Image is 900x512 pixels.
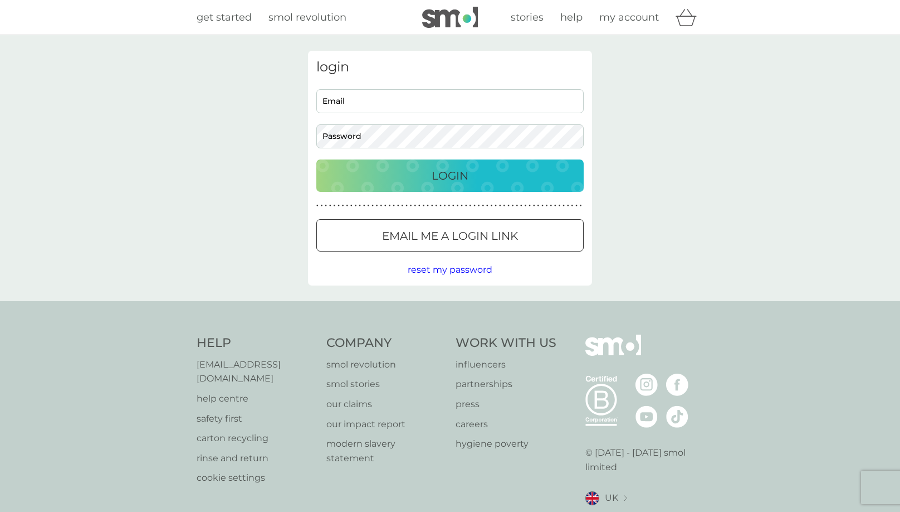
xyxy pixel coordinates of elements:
[326,437,445,465] a: modern slavery statement
[408,264,492,275] span: reset my password
[197,9,252,26] a: get started
[342,203,344,209] p: ●
[427,203,429,209] p: ●
[326,417,445,432] a: our impact report
[326,377,445,392] a: smol stories
[537,203,540,209] p: ●
[520,203,522,209] p: ●
[511,9,544,26] a: stories
[346,203,348,209] p: ●
[316,59,584,75] h3: login
[431,203,433,209] p: ●
[384,203,387,209] p: ●
[624,495,627,501] img: select a new location
[567,203,569,209] p: ●
[329,203,331,209] p: ●
[507,203,510,209] p: ●
[405,203,408,209] p: ●
[325,203,327,209] p: ●
[197,358,315,386] a: [EMAIL_ADDRESS][DOMAIN_NAME]
[418,203,420,209] p: ●
[197,451,315,466] p: rinse and return
[456,397,556,412] a: press
[197,412,315,426] a: safety first
[197,431,315,446] a: carton recycling
[473,203,476,209] p: ●
[456,335,556,352] h4: Work With Us
[599,11,659,23] span: my account
[546,203,548,209] p: ●
[456,377,556,392] a: partnerships
[316,203,319,209] p: ●
[516,203,518,209] p: ●
[389,203,391,209] p: ●
[635,374,658,396] img: visit the smol Instagram page
[457,203,459,209] p: ●
[316,219,584,252] button: Email me a login link
[397,203,399,209] p: ●
[541,203,544,209] p: ●
[585,446,704,474] p: © [DATE] - [DATE] smol limited
[560,11,583,23] span: help
[456,437,556,451] a: hygiene poverty
[334,203,336,209] p: ●
[326,397,445,412] a: our claims
[503,203,506,209] p: ●
[554,203,556,209] p: ●
[550,203,552,209] p: ●
[465,203,467,209] p: ●
[666,374,688,396] img: visit the smol Facebook page
[585,335,641,373] img: smol
[560,9,583,26] a: help
[402,203,404,209] p: ●
[511,11,544,23] span: stories
[439,203,442,209] p: ●
[599,9,659,26] a: my account
[350,203,353,209] p: ●
[268,9,346,26] a: smol revolution
[676,6,703,28] div: basket
[393,203,395,209] p: ●
[580,203,582,209] p: ●
[380,203,382,209] p: ●
[448,203,450,209] p: ●
[382,227,518,245] p: Email me a login link
[371,203,374,209] p: ●
[635,405,658,428] img: visit the smol Youtube page
[529,203,531,209] p: ●
[432,167,468,185] p: Login
[363,203,365,209] p: ●
[533,203,535,209] p: ●
[456,358,556,372] a: influencers
[666,405,688,428] img: visit the smol Tiktok page
[461,203,463,209] p: ●
[436,203,438,209] p: ●
[575,203,578,209] p: ●
[197,392,315,406] a: help centre
[525,203,527,209] p: ●
[326,335,445,352] h4: Company
[478,203,480,209] p: ●
[326,358,445,372] a: smol revolution
[456,417,556,432] p: careers
[197,471,315,485] a: cookie settings
[359,203,361,209] p: ●
[585,491,599,505] img: UK flag
[495,203,497,209] p: ●
[376,203,378,209] p: ●
[423,203,425,209] p: ●
[408,263,492,277] button: reset my password
[197,335,315,352] h4: Help
[559,203,561,209] p: ●
[316,160,584,192] button: Login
